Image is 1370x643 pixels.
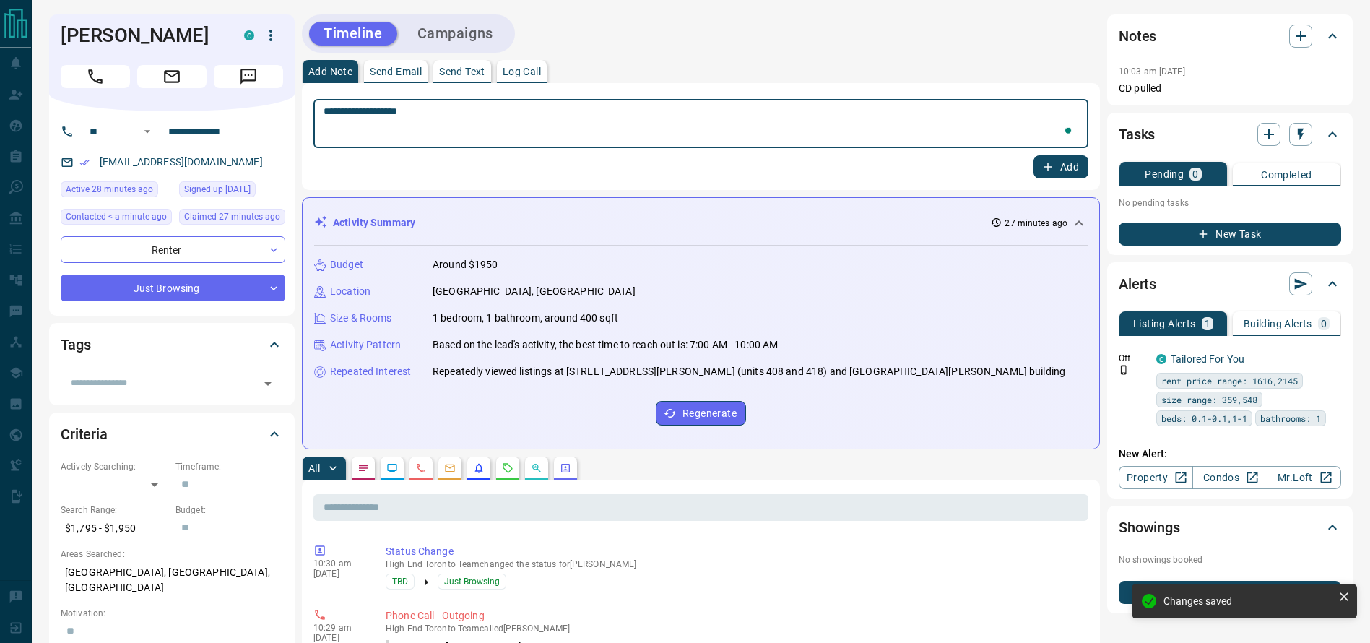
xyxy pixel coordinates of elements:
p: 0 [1192,169,1198,179]
h2: Alerts [1119,272,1156,295]
div: Tasks [1119,117,1341,152]
textarea: To enrich screen reader interactions, please activate Accessibility in Grammarly extension settings [324,105,1078,142]
p: New Alert: [1119,446,1341,462]
p: [DATE] [313,633,364,643]
h2: Showings [1119,516,1180,539]
p: 10:29 am [313,623,364,633]
h2: Tasks [1119,123,1155,146]
p: Repeated Interest [330,364,411,379]
div: condos.ca [244,30,254,40]
h2: Notes [1119,25,1156,48]
svg: Email Verified [79,157,90,168]
p: 27 minutes ago [1005,217,1067,230]
div: Renter [61,236,285,263]
div: Criteria [61,417,283,452]
p: Timeframe: [175,460,283,473]
p: Based on the lead's activity, the best time to reach out is: 7:00 AM - 10:00 AM [433,337,778,353]
p: Log Call [503,66,541,77]
p: 1 bedroom, 1 bathroom, around 400 sqft [433,311,618,326]
button: Open [258,374,278,394]
a: Mr.Loft [1267,466,1341,489]
span: Active 28 minutes ago [66,182,153,197]
span: bathrooms: 1 [1260,411,1321,426]
div: Mon Oct 13 2025 [179,209,285,229]
span: Claimed 27 minutes ago [184,210,280,224]
p: Add Note [308,66,352,77]
p: Actively Searching: [61,460,168,473]
p: [GEOGRAPHIC_DATA], [GEOGRAPHIC_DATA] [433,284,636,299]
svg: Listing Alerts [473,462,485,474]
p: Budget: [175,504,283,517]
span: Contacted < a minute ago [66,210,167,224]
div: Showings [1119,510,1341,545]
span: size range: 359,548 [1161,392,1257,407]
div: Mon Oct 13 2025 [61,209,172,229]
p: Send Email [370,66,422,77]
p: Activity Summary [333,215,415,230]
p: [DATE] [313,569,364,579]
span: Call [61,65,130,88]
p: High End Toronto Team changed the status for [PERSON_NAME] [386,559,1083,569]
button: Regenerate [656,401,746,426]
p: Off [1119,352,1148,365]
p: Search Range: [61,504,168,517]
span: Email [137,65,207,88]
button: Timeline [309,22,397,46]
button: Add [1033,155,1088,178]
svg: Requests [502,462,513,474]
p: [GEOGRAPHIC_DATA], [GEOGRAPHIC_DATA], [GEOGRAPHIC_DATA] [61,561,283,600]
button: New Task [1119,223,1341,246]
button: New Showing [1119,581,1341,604]
p: No showings booked [1119,553,1341,566]
div: condos.ca [1156,354,1166,364]
p: 0 [1321,319,1327,329]
p: Completed [1261,170,1312,180]
span: TBD [392,574,408,589]
p: High End Toronto Team called [PERSON_NAME] [386,623,1083,634]
a: [EMAIL_ADDRESS][DOMAIN_NAME] [100,156,263,168]
p: Size & Rooms [330,311,392,326]
p: $1,795 - $1,950 [61,517,168,540]
span: Message [214,65,283,88]
p: Phone Call - Outgoing [386,608,1083,623]
svg: Notes [357,462,369,474]
svg: Calls [415,462,427,474]
p: CD pulled [1119,81,1341,96]
p: Listing Alerts [1133,319,1196,329]
div: Just Browsing [61,275,285,301]
div: Tags [61,327,283,362]
a: Condos [1192,466,1267,489]
div: Mon Oct 13 2025 [61,181,172,202]
a: Property [1119,466,1193,489]
svg: Lead Browsing Activity [386,462,398,474]
p: Repeatedly viewed listings at [STREET_ADDRESS][PERSON_NAME] (units 408 and 418) and [GEOGRAPHIC_D... [433,364,1065,379]
p: 1 [1205,319,1210,329]
svg: Opportunities [531,462,542,474]
svg: Push Notification Only [1119,365,1129,375]
span: beds: 0.1-0.1,1-1 [1161,411,1247,426]
p: All [308,463,320,473]
div: Mon Sep 01 2025 [179,181,285,202]
p: Areas Searched: [61,548,283,561]
p: Activity Pattern [330,337,401,353]
div: Alerts [1119,267,1341,301]
p: Motivation: [61,607,283,620]
p: Status Change [386,544,1083,559]
a: Tailored For You [1171,353,1244,365]
div: Notes [1119,19,1341,53]
p: 10:03 am [DATE] [1119,66,1185,77]
div: Changes saved [1163,595,1332,607]
svg: Emails [444,462,456,474]
p: Send Text [439,66,485,77]
div: Activity Summary27 minutes ago [314,210,1088,236]
button: Campaigns [403,22,508,46]
p: 10:30 am [313,558,364,569]
span: rent price range: 1616,2145 [1161,374,1298,388]
p: Building Alerts [1244,319,1312,329]
h2: Criteria [61,423,108,446]
p: No pending tasks [1119,192,1341,214]
span: Signed up [DATE] [184,182,251,197]
span: Just Browsing [444,574,500,589]
svg: Agent Actions [560,462,571,474]
p: Location [330,284,370,299]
